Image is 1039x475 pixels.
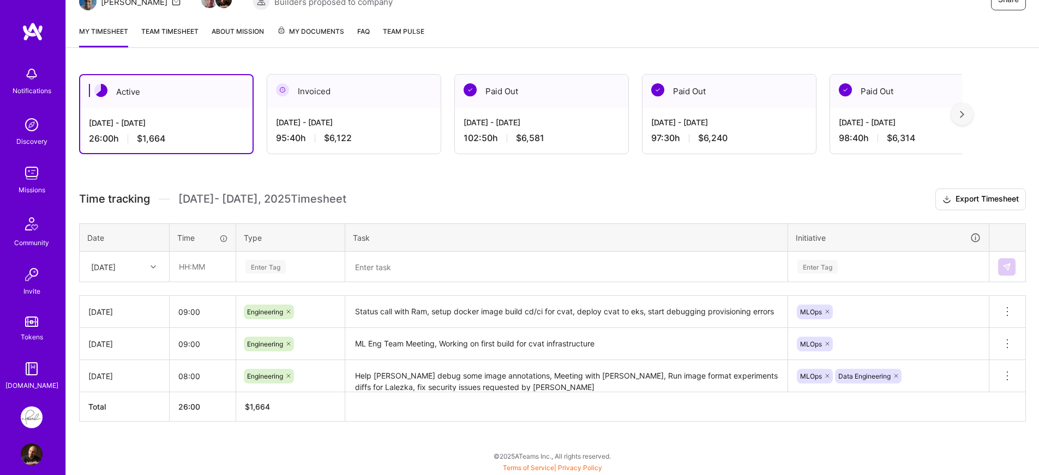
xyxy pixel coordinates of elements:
a: About Mission [212,26,264,47]
span: $6,122 [324,132,352,144]
div: [DATE] [88,370,160,382]
img: Paid Out [464,83,477,96]
img: Community [19,211,45,237]
a: My timesheet [79,26,128,47]
th: Task [345,223,788,252]
img: Invoiced [276,83,289,96]
a: User Avatar [18,443,45,465]
div: [DATE] [88,306,160,318]
div: [DATE] - [DATE] [464,117,620,128]
div: Notifications [13,85,51,96]
span: Data Engineering [838,372,891,380]
div: 102:50 h [464,132,620,144]
img: Active [94,84,107,97]
img: Paid Out [651,83,664,96]
div: Community [14,237,49,248]
textarea: Help [PERSON_NAME] debug some image annotations, Meeting with [PERSON_NAME], Run image format exp... [346,361,786,391]
div: Paid Out [830,75,1004,108]
a: Team Pulse [383,26,424,47]
img: guide book [21,358,43,380]
th: Date [80,223,170,252]
input: HH:MM [170,297,236,326]
div: Invite [23,285,40,297]
div: Time [177,232,228,243]
div: Initiative [796,232,981,244]
span: Engineering [247,340,283,348]
div: [DATE] [91,261,116,272]
span: [DATE] - [DATE] , 2025 Timesheet [178,192,346,206]
span: $6,314 [887,132,915,144]
button: Export Timesheet [935,188,1026,210]
img: Pearl: ML Engineering Team [21,406,43,428]
i: icon Download [942,194,951,205]
span: $6,581 [516,132,544,144]
div: Discovery [16,136,47,147]
div: Active [80,75,253,108]
img: Invite [21,264,43,285]
a: My Documents [277,26,344,47]
div: Enter Tag [245,258,286,275]
img: discovery [21,114,43,136]
i: icon Chevron [151,264,156,270]
div: [DATE] - [DATE] [651,117,807,128]
a: Team timesheet [141,26,199,47]
img: User Avatar [21,443,43,465]
span: Team Pulse [383,27,424,35]
div: Paid Out [455,75,628,108]
span: Engineering [247,308,283,316]
div: © 2025 ATeams Inc., All rights reserved. [65,442,1039,470]
input: HH:MM [170,362,236,391]
span: | [503,464,602,472]
span: Time tracking [79,192,150,206]
img: bell [21,63,43,85]
img: tokens [25,316,38,327]
span: MLOps [800,340,822,348]
textarea: Status call with Ram, setup docker image build cd/ci for cvat, deploy cvat to eks, start debuggin... [346,297,786,327]
div: [DATE] - [DATE] [839,117,995,128]
div: Tokens [21,331,43,343]
img: right [960,111,964,118]
div: Invoiced [267,75,441,108]
div: [DATE] - [DATE] [89,117,244,129]
div: Paid Out [642,75,816,108]
div: [DATE] - [DATE] [276,117,432,128]
a: Privacy Policy [558,464,602,472]
a: Terms of Service [503,464,554,472]
textarea: ML Eng Team Meeting, Working on first build for cvat infrastructure [346,329,786,359]
div: Enter Tag [797,258,838,275]
span: $ 1,664 [245,402,270,411]
span: $1,664 [137,133,165,144]
span: Engineering [247,372,283,380]
img: Paid Out [839,83,852,96]
th: 26:00 [170,392,236,422]
img: Submit [1002,263,1011,271]
div: 26:00 h [89,133,244,144]
span: MLOps [800,372,822,380]
div: [DOMAIN_NAME] [5,380,58,391]
div: [DATE] [88,338,160,350]
div: 97:30 h [651,132,807,144]
img: teamwork [21,162,43,184]
a: Pearl: ML Engineering Team [18,406,45,428]
input: HH:MM [170,252,235,281]
th: Type [236,223,345,252]
div: 98:40 h [839,132,995,144]
div: 95:40 h [276,132,432,144]
span: My Documents [277,26,344,38]
th: Total [80,392,170,422]
span: MLOps [800,308,822,316]
div: Missions [19,184,45,196]
input: HH:MM [170,330,236,358]
a: FAQ [357,26,370,47]
img: logo [22,22,44,41]
span: $6,240 [698,132,728,144]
